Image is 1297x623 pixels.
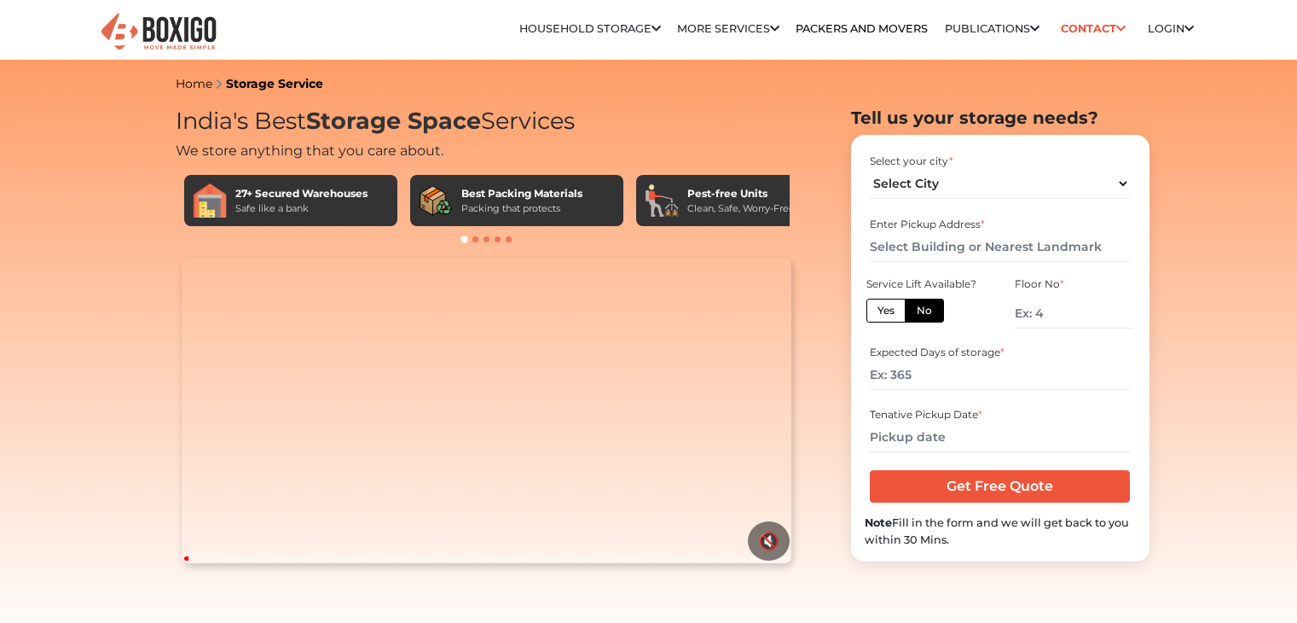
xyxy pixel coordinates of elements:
button: 🔇 [748,521,790,561]
label: No [905,299,944,323]
div: Floor No [1015,277,1132,292]
input: Ex: 4 [1015,299,1132,329]
input: Pickup date [870,422,1130,452]
img: Best Packing Materials [419,183,453,218]
h1: India's Best Services [176,108,798,136]
input: Ex: 365 [870,360,1130,390]
video: Your browser does not support the video tag. [182,258,791,563]
div: Enter Pickup Address [870,217,1130,232]
div: Service Lift Available? [866,277,984,292]
div: 27+ Secured Warehouses [235,186,368,201]
input: Select Building or Nearest Landmark [870,232,1130,262]
a: Storage Service [226,76,323,91]
img: Pest-free Units [645,183,679,218]
div: Clean, Safe, Worry-Free [687,201,795,216]
div: Expected Days of storage [870,345,1130,360]
input: Get Free Quote [870,470,1130,503]
div: Fill in the form and we will get back to you within 30 Mins. [865,515,1136,547]
div: Tenative Pickup Date [870,407,1130,422]
div: Select your city [870,154,1130,169]
span: Storage Space [306,107,481,135]
b: Note [865,516,892,529]
img: Boxigo [99,11,218,53]
a: More services [677,22,779,35]
a: Publications [945,22,1039,35]
div: Packing that protects [461,201,582,216]
a: Login [1148,22,1194,35]
div: Best Packing Materials [461,186,582,201]
a: Packers and Movers [796,22,928,35]
div: Pest-free Units [687,186,795,201]
h2: Tell us your storage needs? [851,108,1149,128]
div: Safe like a bank [235,201,368,216]
img: 27+ Secured Warehouses [193,183,227,218]
span: We store anything that you care about. [176,143,443,159]
label: Yes [866,299,906,323]
a: Household Storage [519,22,661,35]
a: Home [176,76,212,91]
a: Contact [1056,15,1132,42]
